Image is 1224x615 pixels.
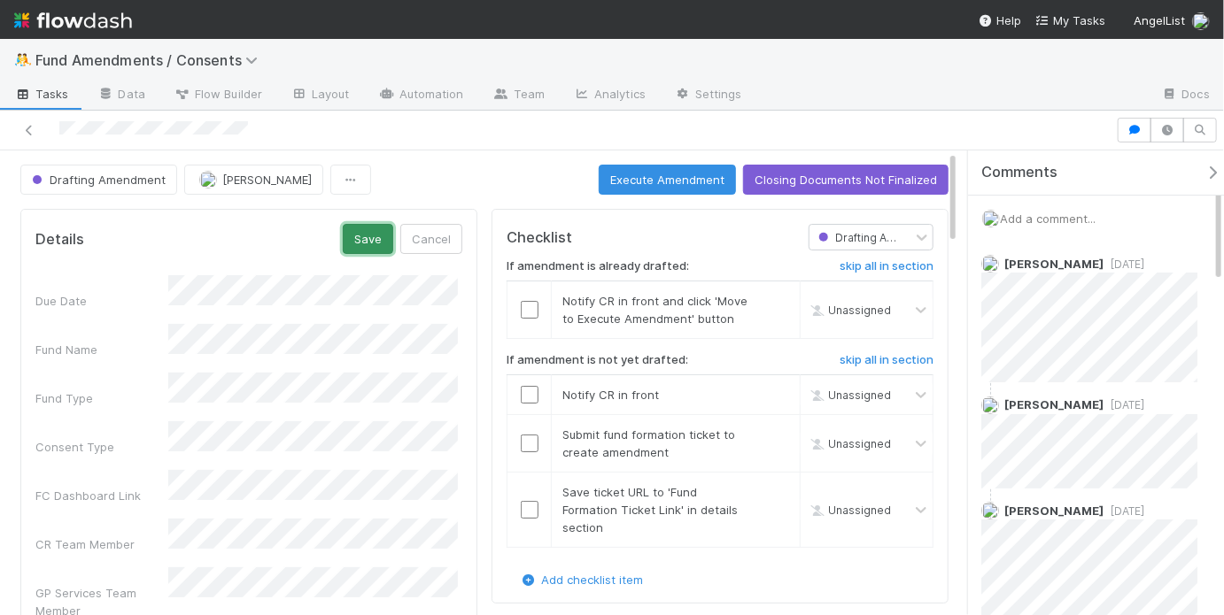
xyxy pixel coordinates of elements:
[562,485,738,534] span: Save ticket URL to 'Fund Formation Ticket Link' in details section
[840,353,933,367] h6: skip all in section
[83,81,159,110] a: Data
[562,388,659,402] span: Notify CR in front
[14,85,69,103] span: Tasks
[840,259,933,281] a: skip all in section
[1000,211,1096,226] span: Add a comment...
[20,165,177,195] button: Drafting Amendment
[28,173,166,187] span: Drafting Amendment
[174,85,262,103] span: Flow Builder
[660,81,756,110] a: Settings
[14,5,132,35] img: logo-inverted-e16ddd16eac7371096b0.svg
[507,259,689,273] h6: If amendment is already drafted:
[35,341,168,358] div: Fund Name
[507,229,572,247] h5: Checklist
[159,81,276,110] a: Flow Builder
[1035,13,1105,27] span: My Tasks
[807,436,891,450] span: Unassigned
[14,52,32,67] span: 🤼
[1192,12,1210,30] img: avatar_768cd48b-9260-4103-b3ef-328172ae0546.png
[599,165,736,195] button: Execute Amendment
[840,353,933,374] a: skip all in section
[807,503,891,516] span: Unassigned
[400,224,462,254] button: Cancel
[1004,257,1104,271] span: [PERSON_NAME]
[1035,12,1105,29] a: My Tasks
[562,427,735,459] span: Submit fund formation ticket to create amendment
[35,535,168,553] div: CR Team Member
[1134,13,1185,27] span: AngelList
[1147,81,1224,110] a: Docs
[1004,397,1104,411] span: [PERSON_NAME]
[35,487,168,504] div: FC Dashboard Link
[1104,398,1144,411] span: [DATE]
[364,81,478,110] a: Automation
[35,231,84,249] h5: Details
[507,353,688,367] h6: If amendment is not yet drafted:
[35,292,168,310] div: Due Date
[807,388,891,401] span: Unassigned
[35,438,168,456] div: Consent Type
[520,573,643,587] a: Add checklist item
[807,304,891,317] span: Unassigned
[981,396,999,414] img: avatar_9d20afb4-344c-4512-8880-fee77f5fe71b.png
[199,171,217,188] img: avatar_768cd48b-9260-4103-b3ef-328172ae0546.png
[35,389,168,407] div: Fund Type
[840,259,933,273] h6: skip all in section
[35,51,267,69] span: Fund Amendments / Consents
[184,165,323,195] button: [PERSON_NAME]
[981,502,999,519] img: avatar_768cd48b-9260-4103-b3ef-328172ae0546.png
[559,81,660,110] a: Analytics
[815,231,943,244] span: Drafting Amendment
[743,165,949,195] button: Closing Documents Not Finalized
[981,255,999,273] img: avatar_768cd48b-9260-4103-b3ef-328172ae0546.png
[1004,504,1104,518] span: [PERSON_NAME]
[276,81,364,110] a: Layout
[222,173,312,187] span: [PERSON_NAME]
[343,224,393,254] button: Save
[1104,258,1144,271] span: [DATE]
[562,294,748,326] span: Notify CR in front and click 'Move to Execute Amendment' button
[478,81,559,110] a: Team
[1104,504,1144,518] span: [DATE]
[982,210,1000,227] img: avatar_768cd48b-9260-4103-b3ef-328172ae0546.png
[979,12,1021,29] div: Help
[981,164,1057,181] span: Comments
